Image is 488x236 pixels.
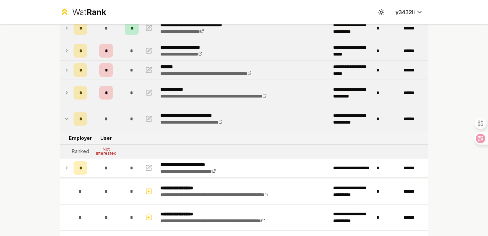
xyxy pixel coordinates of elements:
div: Not Interested [93,147,120,155]
div: Ranked [72,148,89,155]
span: Rank [86,7,106,17]
button: y3432li [390,6,428,18]
span: y3432li [395,8,415,16]
div: Wat [72,7,106,18]
td: Employer [71,132,90,144]
a: WatRank [60,7,106,18]
td: User [90,132,122,144]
